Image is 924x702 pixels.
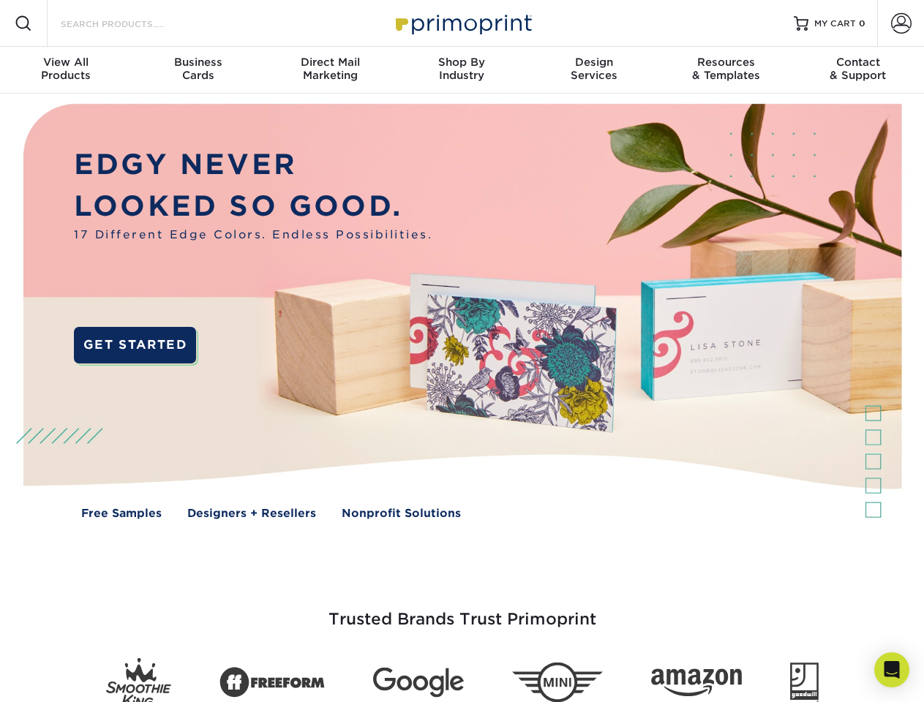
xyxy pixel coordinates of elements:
p: EDGY NEVER [74,144,432,186]
a: Designers + Resellers [187,505,316,522]
span: Contact [792,56,924,69]
a: Contact& Support [792,47,924,94]
div: Industry [396,56,527,82]
p: LOOKED SO GOOD. [74,186,432,227]
span: 0 [859,18,865,29]
a: Shop ByIndustry [396,47,527,94]
div: Marketing [264,56,396,82]
span: Business [132,56,263,69]
span: Shop By [396,56,527,69]
img: Google [373,668,464,698]
a: Resources& Templates [660,47,792,94]
span: Direct Mail [264,56,396,69]
img: Goodwill [790,663,819,702]
a: DesignServices [528,47,660,94]
span: MY CART [814,18,856,30]
span: Design [528,56,660,69]
input: SEARCH PRODUCTS..... [59,15,202,32]
img: Amazon [651,669,742,697]
span: 17 Different Edge Colors. Endless Possibilities. [74,227,432,244]
div: & Templates [660,56,792,82]
h3: Trusted Brands Trust Primoprint [34,575,890,646]
div: & Support [792,56,924,82]
a: GET STARTED [74,327,196,363]
a: Nonprofit Solutions [342,505,461,522]
div: Cards [132,56,263,82]
img: Primoprint [389,7,536,39]
a: Free Samples [81,505,162,522]
a: BusinessCards [132,47,263,94]
a: Direct MailMarketing [264,47,396,94]
div: Services [528,56,660,82]
span: Resources [660,56,792,69]
div: Open Intercom Messenger [874,652,909,687]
